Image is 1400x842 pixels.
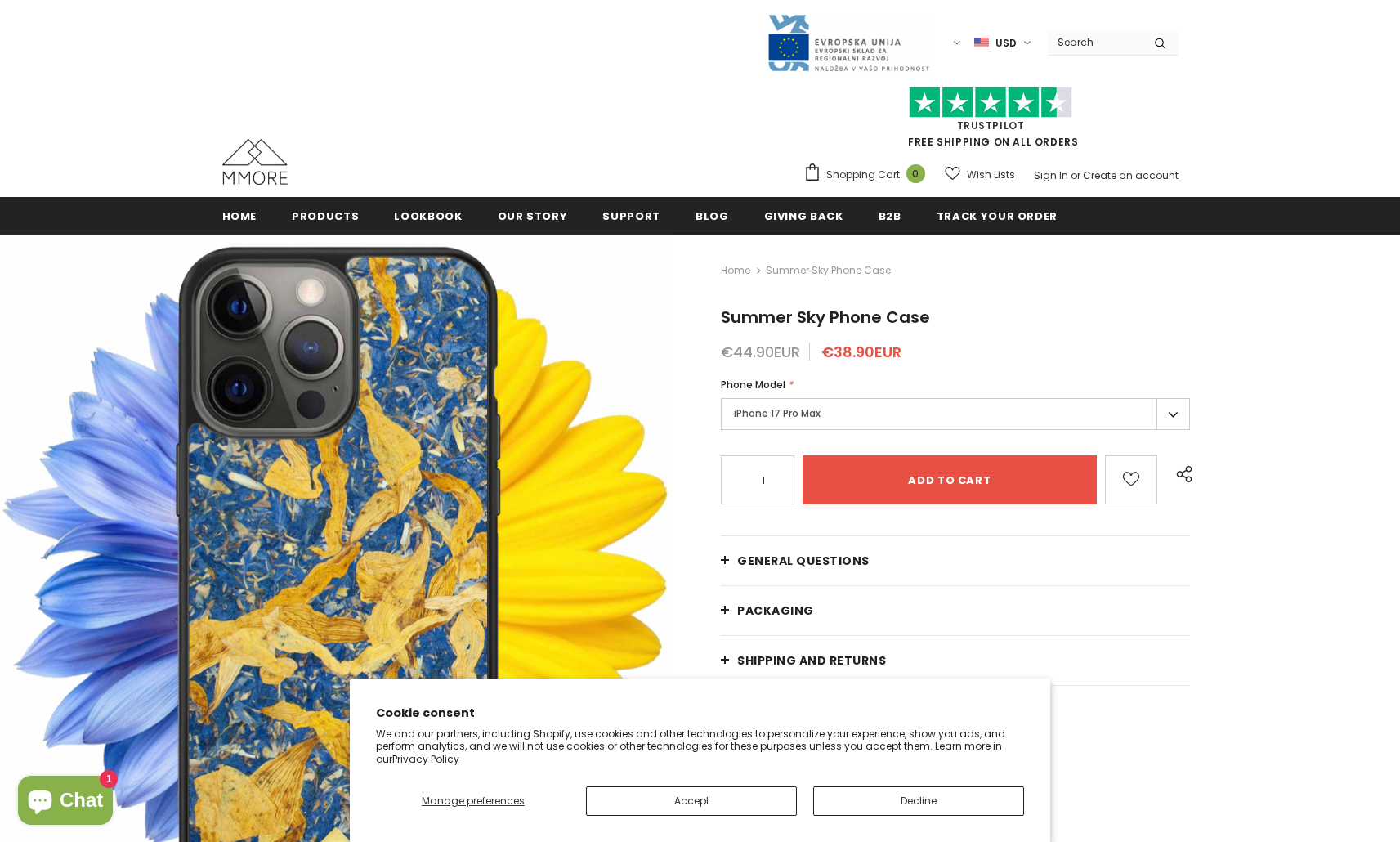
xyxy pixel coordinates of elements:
[813,786,1024,816] button: Decline
[222,139,288,185] img: MMORE Cases
[292,197,359,234] a: Products
[721,306,930,329] span: Summer Sky Phone Case
[906,164,925,183] span: 0
[826,167,900,183] span: Shopping Cart
[696,208,729,224] span: Blog
[586,786,797,816] button: Accept
[1083,168,1179,182] a: Create an account
[498,208,568,224] span: Our Story
[737,652,886,669] span: Shipping and returns
[721,636,1190,685] a: Shipping and returns
[957,119,1025,132] a: Trustpilot
[376,728,1024,766] p: We and our partners, including Shopify, use cookies and other technologies to personalize your ex...
[1048,30,1142,54] input: Search Site
[498,197,568,234] a: Our Story
[721,261,750,280] a: Home
[721,378,785,392] span: Phone Model
[376,786,570,816] button: Manage preferences
[767,35,930,49] a: Javni Razpis
[909,87,1072,119] img: Trust Pilot Stars
[721,398,1190,430] label: iPhone 17 Pro Max
[602,197,660,234] a: support
[764,197,843,234] a: Giving back
[879,197,901,234] a: B2B
[737,602,814,619] span: PACKAGING
[1071,168,1080,182] span: or
[803,455,1096,504] input: Add to cart
[222,208,257,224] span: Home
[767,13,930,73] img: Javni Razpis
[13,776,118,829] inbox-online-store-chat: Shopify online store chat
[422,794,525,808] span: Manage preferences
[721,586,1190,635] a: PACKAGING
[737,553,870,569] span: General Questions
[392,752,459,766] a: Privacy Policy
[602,208,660,224] span: support
[394,208,462,224] span: Lookbook
[974,36,989,50] img: USD
[721,536,1190,585] a: General Questions
[803,163,933,187] a: Shopping Cart 0
[945,160,1015,189] a: Wish Lists
[721,342,800,362] span: €44.90EUR
[937,197,1058,234] a: Track your order
[879,208,901,224] span: B2B
[937,208,1058,224] span: Track your order
[1034,168,1068,182] a: Sign In
[967,167,1015,183] span: Wish Lists
[696,197,729,234] a: Blog
[394,197,462,234] a: Lookbook
[764,208,843,224] span: Giving back
[376,705,1024,722] h2: Cookie consent
[766,261,891,280] span: Summer Sky Phone Case
[821,342,901,362] span: €38.90EUR
[292,208,359,224] span: Products
[995,35,1017,52] span: USD
[803,94,1179,149] span: FREE SHIPPING ON ALL ORDERS
[222,197,257,234] a: Home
